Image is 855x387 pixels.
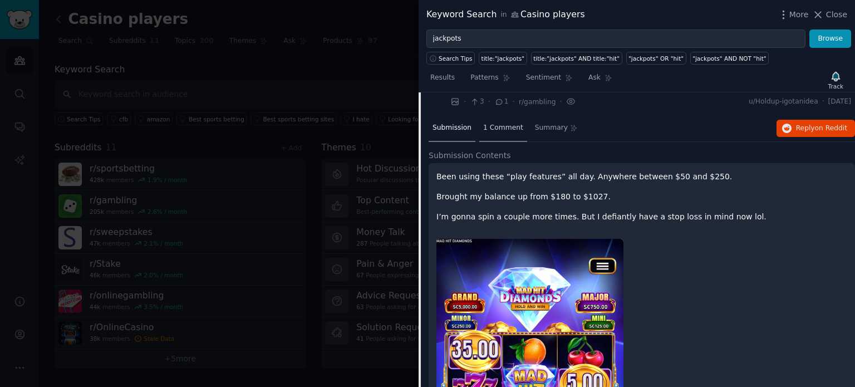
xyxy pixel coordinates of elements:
[483,123,523,133] span: 1 Comment
[429,150,511,161] span: Submission Contents
[531,52,622,65] a: title:"jackpots" AND title:"hit"
[749,97,818,107] span: u/Holdup-igotanidea
[436,191,847,203] p: Brought my balance up from $180 to $1027.
[439,55,473,62] span: Search Tips
[824,68,847,92] button: Track
[481,55,525,62] div: title:"jackpots"
[479,52,527,65] a: title:"jackpots"
[470,97,484,107] span: 3
[433,123,471,133] span: Submission
[426,8,585,22] div: Keyword Search Casino players
[692,55,766,62] div: "jackpots" AND NOT "hit"
[466,69,514,92] a: Patterns
[464,96,466,107] span: ·
[778,9,809,21] button: More
[436,171,847,183] p: Been using these “play features” all day. Anywhere between $50 and $250.
[690,52,769,65] a: "jackpots" AND NOT "hit"
[826,9,847,21] span: Close
[519,98,556,106] span: r/gambling
[812,9,847,21] button: Close
[828,97,851,107] span: [DATE]
[626,52,686,65] a: "jackpots" OR "hit"
[494,97,508,107] span: 1
[628,55,684,62] div: "jackpots" OR "hit"
[526,73,561,83] span: Sentiment
[426,52,475,65] button: Search Tips
[488,96,490,107] span: ·
[796,124,847,134] span: Reply
[588,73,601,83] span: Ask
[828,82,843,90] div: Track
[809,30,851,48] button: Browse
[522,69,577,92] a: Sentiment
[426,69,459,92] a: Results
[430,73,455,83] span: Results
[559,96,562,107] span: ·
[426,30,805,48] input: Try a keyword related to your business
[789,9,809,21] span: More
[822,97,824,107] span: ·
[436,211,847,223] p: I’m gonna spin a couple more times. But I defiantly have a stop loss in mind now lol.
[513,96,515,107] span: ·
[533,55,620,62] div: title:"jackpots" AND title:"hit"
[815,124,847,132] span: on Reddit
[470,73,498,83] span: Patterns
[777,120,855,138] button: Replyon Reddit
[535,123,568,133] span: Summary
[584,69,616,92] a: Ask
[500,10,507,20] span: in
